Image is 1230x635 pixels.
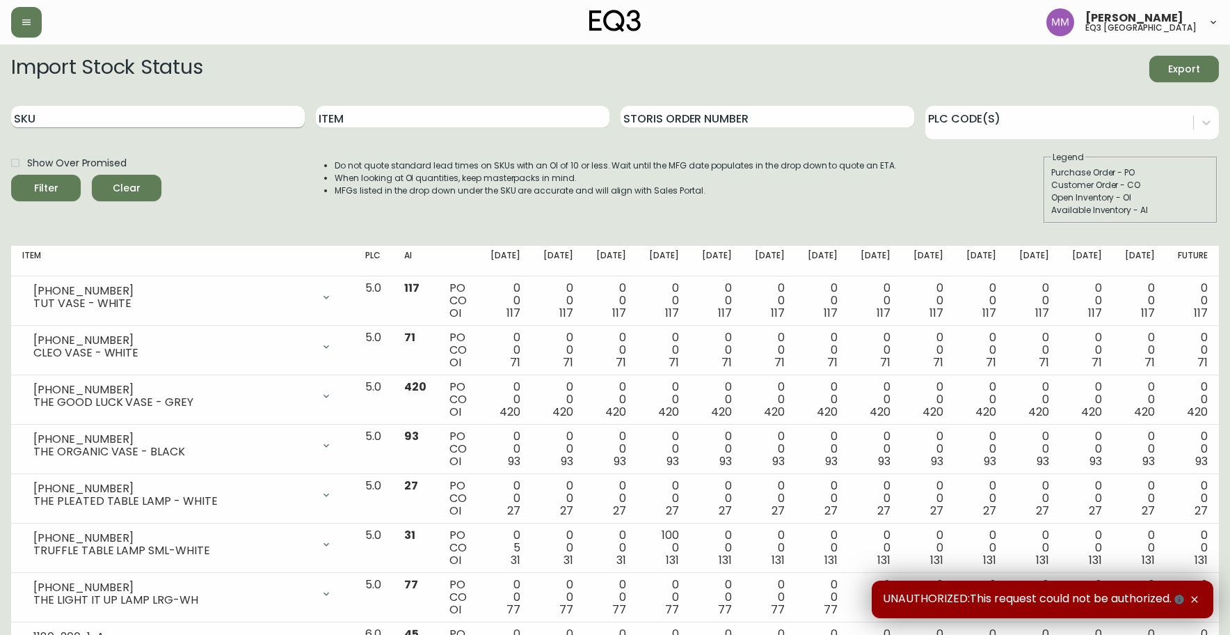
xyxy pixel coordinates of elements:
[1124,282,1155,320] div: 0 0
[1177,430,1208,468] div: 0 0
[1081,404,1102,420] span: 420
[807,529,838,567] div: 0 0
[1124,331,1155,369] div: 0 0
[354,326,393,375] td: 5.0
[1113,246,1166,276] th: [DATE]
[648,331,679,369] div: 0 0
[22,331,343,362] div: [PHONE_NUMBER]CLEO VASE - WHITE
[1089,453,1102,469] span: 93
[701,381,732,418] div: 0 0
[877,552,890,568] span: 131
[718,305,732,321] span: 117
[22,529,343,560] div: [PHONE_NUMBER]TRUFFLE TABLE LAMP SML-WHITE
[92,175,161,201] button: Clear
[490,480,520,517] div: 0 0
[870,404,890,420] span: 420
[796,246,849,276] th: [DATE]
[33,495,312,508] div: THE PLEATED TABLE LAMP - WHITE
[616,552,626,568] span: 31
[701,282,732,320] div: 0 0
[1124,430,1155,468] div: 0 0
[449,430,468,468] div: PO CO
[596,430,626,468] div: 0 0
[719,552,732,568] span: 131
[860,331,890,369] div: 0 0
[983,503,996,519] span: 27
[33,544,312,557] div: TRUFFLE TABLE LAMP SML-WHITE
[613,503,626,519] span: 27
[1177,381,1208,418] div: 0 0
[616,354,626,370] span: 71
[771,602,785,618] span: 77
[913,331,943,369] div: 0 0
[665,602,679,618] span: 77
[701,529,732,567] div: 0 0
[1019,381,1049,418] div: 0 0
[922,404,943,420] span: 420
[596,381,626,418] div: 0 0
[543,282,573,320] div: 0 0
[543,579,573,616] div: 0 0
[596,529,626,567] div: 0 0
[1142,503,1155,519] span: 27
[449,331,468,369] div: PO CO
[1160,61,1208,78] span: Export
[33,396,312,409] div: THE GOOD LUCK VASE - GREY
[860,579,890,616] div: 0 0
[354,276,393,326] td: 5.0
[966,579,996,616] div: 0 0
[596,282,626,320] div: 0 0
[33,532,312,544] div: [PHONE_NUMBER]
[1051,204,1210,217] div: Available Inventory - AI
[506,602,520,618] span: 77
[543,480,573,517] div: 0 0
[605,404,626,420] span: 420
[807,579,838,616] div: 0 0
[1071,480,1102,517] div: 0 0
[1019,579,1049,616] div: 0 0
[637,246,690,276] th: [DATE]
[33,581,312,594] div: [PHONE_NUMBER]
[490,579,520,616] div: 0 0
[1134,404,1155,420] span: 420
[824,503,838,519] span: 27
[1019,430,1049,468] div: 0 0
[354,375,393,425] td: 5.0
[1071,430,1102,468] div: 0 0
[612,305,626,321] span: 117
[1187,404,1208,420] span: 420
[479,246,532,276] th: [DATE]
[511,552,520,568] span: 31
[1195,453,1208,469] span: 93
[860,529,890,567] div: 0 0
[335,159,897,172] li: Do not quote standard lead times on SKUs with an OI of 10 or less. Wait until the MFG date popula...
[1088,305,1102,321] span: 117
[774,354,785,370] span: 71
[966,381,996,418] div: 0 0
[543,529,573,567] div: 0 0
[500,404,520,420] span: 420
[1019,331,1049,369] div: 0 0
[1177,282,1208,320] div: 0 0
[860,430,890,468] div: 0 0
[719,503,732,519] span: 27
[860,480,890,517] div: 0 0
[975,404,996,420] span: 420
[743,246,796,276] th: [DATE]
[33,594,312,606] div: THE LIGHT IT UP LAMP LRG-WH
[860,381,890,418] div: 0 0
[490,331,520,369] div: 0 0
[754,579,785,616] div: 0 0
[11,175,81,201] button: Filter
[404,379,426,395] span: 420
[966,480,996,517] div: 0 0
[335,172,897,185] li: When looking at OI quantities, keep masterpacks in mind.
[880,354,890,370] span: 71
[1089,503,1102,519] span: 27
[930,552,943,568] span: 131
[560,503,573,519] span: 27
[563,354,573,370] span: 71
[449,552,461,568] span: OI
[506,305,520,321] span: 117
[33,347,312,359] div: CLEO VASE - WHITE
